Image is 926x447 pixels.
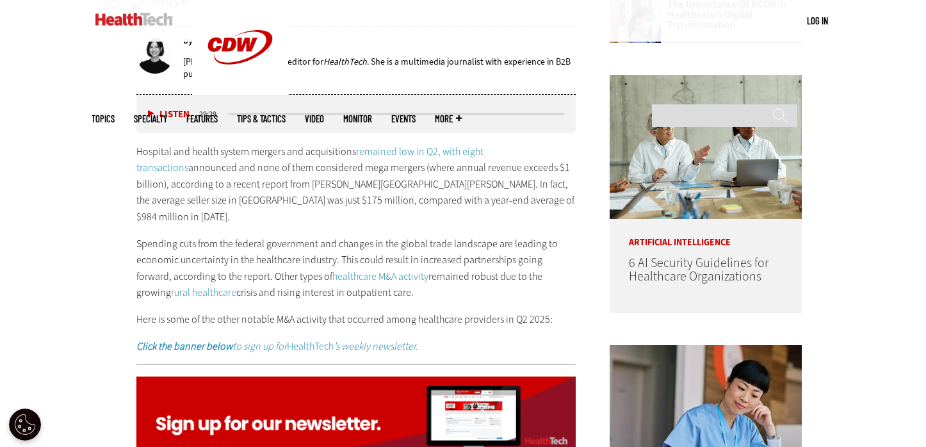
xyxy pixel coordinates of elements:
a: Events [391,114,416,124]
em: ’s weekly newsletter. [334,339,418,353]
p: Hospital and health system mergers and acquisitions announced and none of them considered mega me... [136,143,576,225]
a: rural healthcare [171,286,236,299]
a: Features [186,114,218,124]
div: User menu [807,14,828,28]
p: Artificial Intelligence [610,219,802,247]
span: More [435,114,462,124]
p: Here is some of the other notable M&A activity that occurred among healthcare providers in Q2 2025: [136,311,576,328]
a: MonITor [343,114,372,124]
em: to sign up for [136,339,287,353]
a: 6 AI Security Guidelines for Healthcare Organizations [629,254,768,285]
a: healthcare M&A activity [332,270,428,283]
a: CDW [192,85,288,98]
button: Open Preferences [9,409,41,441]
img: Doctors meeting in the office [610,75,802,219]
a: Log in [807,15,828,26]
span: Topics [92,114,115,124]
p: Spending cuts from the federal government and changes in the global trade landscape are leading t... [136,236,576,301]
strong: Click the banner below [136,339,232,353]
span: Specialty [134,114,167,124]
a: Video [305,114,324,124]
div: Cookie Settings [9,409,41,441]
img: Home [95,13,173,26]
a: Click the banner belowto sign up forHealthTech’s weekly newsletter. [136,339,418,353]
a: Tips & Tactics [237,114,286,124]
